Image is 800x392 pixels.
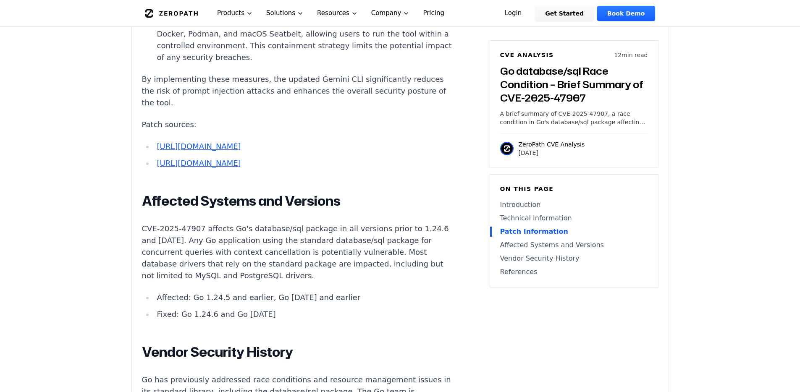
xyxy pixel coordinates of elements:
[142,73,454,109] p: By implementing these measures, the updated Gemini CLI significantly reduces the risk of prompt i...
[614,51,648,59] p: 12 min read
[142,344,454,361] h2: Vendor Security History
[500,200,648,210] a: Introduction
[535,6,594,21] a: Get Started
[500,253,648,264] a: Vendor Security History
[500,142,514,155] img: ZeroPath CVE Analysis
[154,292,454,303] li: Affected: Go 1.24.5 and earlier, Go [DATE] and earlier
[519,149,585,157] p: [DATE]
[500,227,648,237] a: Patch Information
[157,142,241,151] a: [URL][DOMAIN_NAME]
[500,51,554,59] h6: CVE Analysis
[500,110,648,126] p: A brief summary of CVE-2025-47907, a race condition in Go's database/sql package affecting query ...
[500,240,648,250] a: Affected Systems and Versions
[500,213,648,223] a: Technical Information
[154,16,454,63] li: : Gemini CLI offers integrations with Docker, Podman, and macOS Seatbelt, allowing users to run t...
[142,119,454,131] p: Patch sources:
[597,6,655,21] a: Book Demo
[154,308,454,320] li: Fixed: Go 1.24.6 and Go [DATE]
[157,159,241,167] a: [URL][DOMAIN_NAME]
[142,223,454,282] p: CVE-2025-47907 affects Go's database/sql package in all versions prior to 1.24.6 and [DATE]. Any ...
[500,267,648,277] a: References
[500,64,648,105] h3: Go database/sql Race Condition – Brief Summary of CVE-2025-47907
[142,193,454,209] h2: Affected Systems and Versions
[519,140,585,149] p: ZeroPath CVE Analysis
[495,6,532,21] a: Login
[500,185,648,193] h6: On this page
